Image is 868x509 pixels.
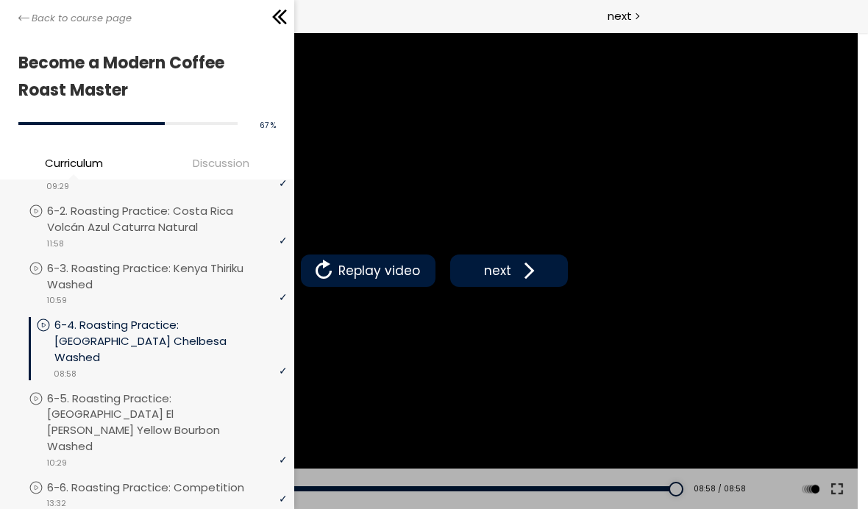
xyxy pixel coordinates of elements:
span: next [608,7,632,24]
h1: Become a Modern Coffee Roast Master [18,49,268,104]
span: Curriculum [45,154,103,171]
p: 6-6. Roasting Practice: Competition [47,480,274,496]
p: 6-3. Roasting Practice: Kenya Thiriku Washed [47,260,287,293]
p: 6-4. Roasting Practice: [GEOGRAPHIC_DATA] Chelbesa Washed [54,317,287,365]
span: next [480,229,515,248]
p: 6-5. Roasting Practice: [GEOGRAPHIC_DATA] El [PERSON_NAME] Yellow Bourbon Washed [47,391,287,455]
span: Replay video [335,229,424,248]
span: 09:29 [46,180,69,193]
div: 08:58 / 08:58 [689,451,746,463]
span: 11:58 [46,238,64,250]
a: Back to course page [18,11,132,26]
span: 08:58 [54,368,77,380]
span: Discussion [151,154,291,171]
p: 6-2. Roasting Practice: Costa Rica Volcán Azul Caturra Natural [47,203,287,235]
span: 67 % [260,120,276,131]
button: Play back rate [800,436,822,477]
span: Back to course page [32,11,132,26]
span: 10:29 [46,457,67,469]
button: next [450,222,568,254]
button: Replay video [301,222,435,254]
div: Change playback rate [797,436,824,477]
span: 10:59 [46,294,67,307]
